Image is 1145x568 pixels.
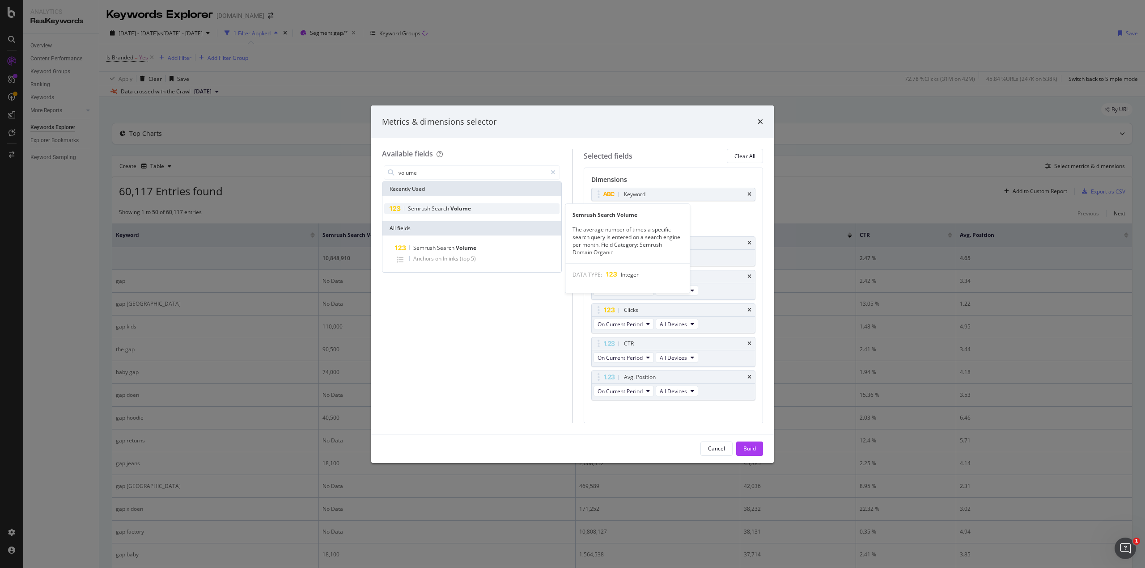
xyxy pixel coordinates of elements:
span: Inlinks [443,255,460,262]
div: Available fields [382,149,433,159]
div: times [747,240,751,246]
div: Clicks [624,306,638,315]
div: Build [743,445,756,452]
div: times [747,274,751,279]
div: Recently Used [382,182,561,196]
div: Avg. Position [624,373,656,382]
span: On Current Period [598,320,643,328]
span: Semrush [408,205,432,212]
span: (top [460,255,471,262]
span: Anchors [413,255,435,262]
input: Search by field name [398,166,547,179]
div: times [758,116,763,128]
span: Semrush [413,244,437,252]
div: times [747,307,751,313]
span: Volume [456,244,476,252]
span: On Current Period [598,354,643,362]
button: On Current Period [594,352,654,363]
div: times [747,192,751,197]
button: On Current Period [594,319,654,329]
span: 1 [1133,538,1140,545]
span: DATA TYPE: [572,271,602,279]
button: Clear All [727,149,763,163]
button: All Devices [656,319,698,329]
button: Build [736,442,763,456]
button: All Devices [656,352,698,363]
div: ClickstimesOn Current PeriodAll Devices [591,303,756,333]
span: All Devices [660,320,687,328]
div: times [747,341,751,346]
div: modal [371,105,774,463]
div: The average number of times a specific search query is entered on a search engine per month. Fiel... [565,226,690,257]
div: times [747,374,751,380]
iframe: Intercom live chat [1115,538,1136,559]
div: Clear All [734,152,755,160]
div: Semrush Search Volume [565,211,690,219]
div: All fields [382,221,561,236]
div: Metrics & dimensions selector [382,116,496,128]
div: Avg. PositiontimesOn Current PeriodAll Devices [591,370,756,400]
div: Cancel [708,445,725,452]
div: Keywordtimes [591,188,756,201]
span: On Current Period [598,387,643,395]
button: Cancel [700,442,733,456]
div: Keyword [624,190,645,199]
span: Search [432,205,450,212]
span: All Devices [660,387,687,395]
span: Search [437,244,456,252]
span: All Devices [660,354,687,362]
span: 5) [471,255,476,262]
span: Integer [621,271,639,279]
span: Volume [450,205,471,212]
div: Dimensions [591,175,756,188]
button: On Current Period [594,386,654,396]
div: CTRtimesOn Current PeriodAll Devices [591,337,756,367]
button: All Devices [656,386,698,396]
span: on [435,255,443,262]
div: CTR [624,339,634,348]
div: Selected fields [584,151,632,161]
